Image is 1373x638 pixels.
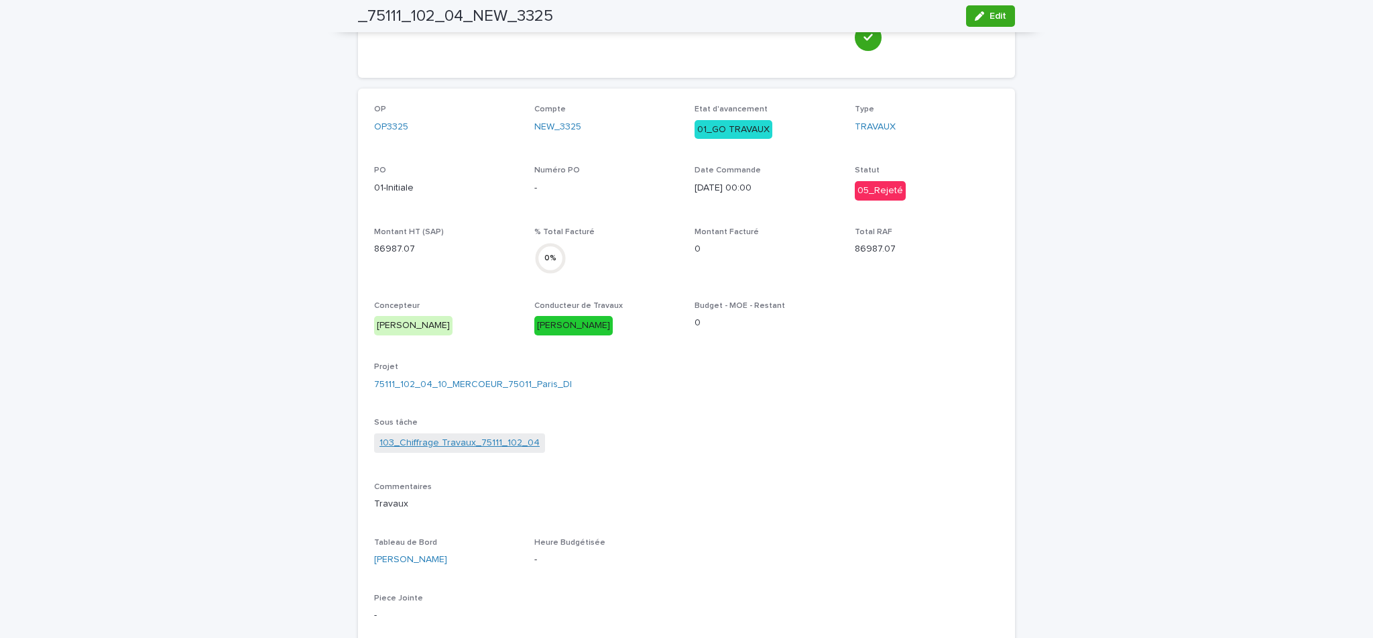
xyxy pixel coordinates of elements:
[374,120,408,134] a: OP3325
[855,181,906,201] div: 05_Rejeté
[855,166,880,174] span: Statut
[855,242,999,256] p: 86987.07
[695,242,839,256] p: 0
[695,166,761,174] span: Date Commande
[990,11,1006,21] span: Edit
[374,483,432,491] span: Commentaires
[534,120,581,134] a: NEW_3325
[534,228,595,236] span: % Total Facturé
[534,539,605,547] span: Heure Budgétisée
[374,378,572,392] a: 75111_102_04_10_MERCOEUR_75011_Paris_DI
[374,594,423,602] span: Piece Jointe
[695,120,772,140] div: 01_GO TRAVAUX
[374,105,386,113] span: OP
[374,242,518,256] p: 86987.07
[695,228,759,236] span: Montant Facturé
[534,252,566,266] div: 0 %
[374,497,408,511] p: Travaux
[374,553,447,567] a: [PERSON_NAME]
[374,166,386,174] span: PO
[374,228,444,236] span: Montant HT (SAP)
[374,302,420,310] span: Concepteur
[855,228,892,236] span: Total RAF
[534,302,623,310] span: Conducteur de Travaux
[695,181,839,195] p: [DATE] 00:00
[374,316,453,335] div: [PERSON_NAME]
[534,105,566,113] span: Compte
[374,181,518,195] p: 01-Initiale
[534,166,580,174] span: Numéro PO
[855,105,874,113] span: Type
[374,419,418,427] span: Sous tâche
[374,363,398,371] span: Projet
[534,316,613,335] div: [PERSON_NAME]
[855,120,896,134] a: TRAVAUX
[374,539,437,547] span: Tableau de Bord
[358,7,553,26] h2: _75111_102_04_NEW_3325
[966,5,1015,27] button: Edit
[534,181,678,195] p: -
[534,553,678,567] p: -
[379,436,540,450] a: 103_Chiffrage Travaux_75111_102_04
[695,105,768,113] span: Etat d'avancement
[374,608,999,623] p: -
[695,302,785,310] span: Budget - MOE - Restant
[695,316,839,330] p: 0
